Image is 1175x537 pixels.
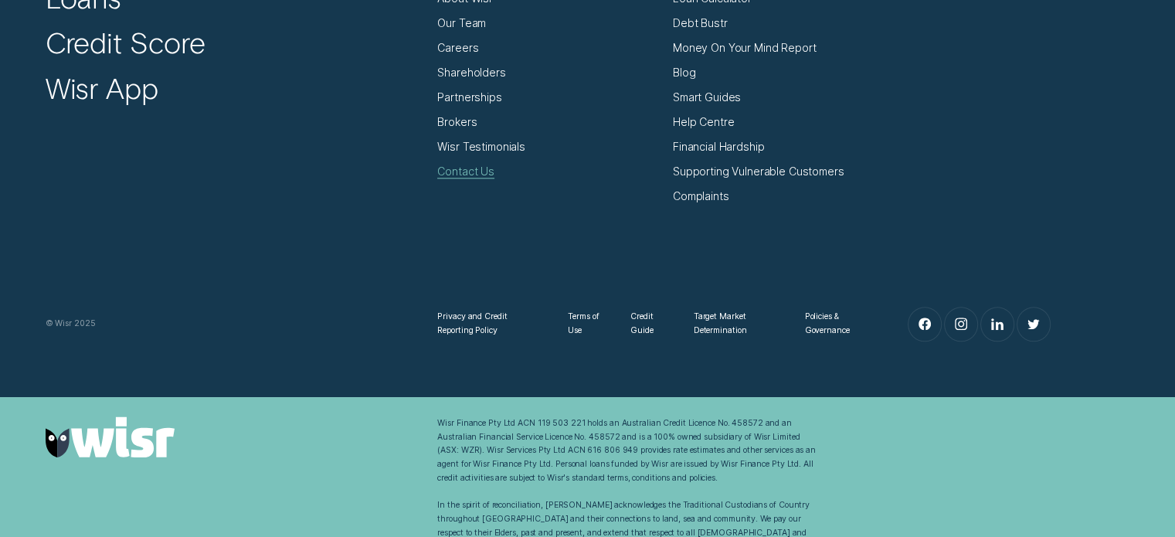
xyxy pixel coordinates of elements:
[437,115,477,129] a: Brokers
[437,41,478,55] a: Careers
[437,140,525,154] a: Wisr Testimonials
[908,308,942,341] a: Facebook
[46,25,205,60] a: Credit Score
[46,416,175,457] img: Wisr
[945,308,978,341] a: Instagram
[673,140,764,154] a: Financial Hardship
[437,66,505,80] a: Shareholders
[437,165,494,178] a: Contact Us
[630,310,669,338] a: Credit Guide
[46,70,158,106] a: Wisr App
[694,310,780,338] a: Target Market Determination
[1017,308,1051,341] a: Twitter
[673,115,734,129] a: Help Centre
[568,310,606,338] a: Terms of Use
[673,16,728,30] a: Debt Bustr
[437,310,543,338] a: Privacy and Credit Reporting Policy
[673,66,695,80] a: Blog
[39,317,431,331] div: © Wisr 2025
[981,308,1014,341] a: LinkedIn
[673,41,816,55] a: Money On Your Mind Report
[805,310,870,338] a: Policies & Governance
[673,165,844,178] a: Supporting Vulnerable Customers
[673,90,741,104] a: Smart Guides
[673,189,729,203] a: Complaints
[437,16,486,30] a: Our Team
[437,90,501,104] a: Partnerships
